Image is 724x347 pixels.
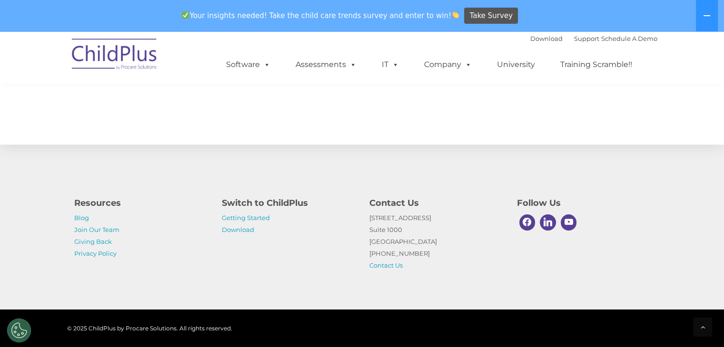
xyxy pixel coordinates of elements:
[67,32,162,79] img: ChildPlus by Procare Solutions
[369,212,503,271] p: [STREET_ADDRESS] Suite 1000 [GEOGRAPHIC_DATA] [PHONE_NUMBER]
[369,261,403,269] a: Contact Us
[517,212,538,233] a: Facebook
[132,63,161,70] span: Last name
[217,55,280,74] a: Software
[464,8,518,24] a: Take Survey
[415,55,481,74] a: Company
[530,35,563,42] a: Download
[372,55,408,74] a: IT
[537,212,558,233] a: Linkedin
[178,6,463,25] span: Your insights needed! Take the child care trends survey and enter to win!
[74,214,89,222] a: Blog
[601,35,657,42] a: Schedule A Demo
[452,11,459,19] img: 👏
[74,226,119,233] a: Join Our Team
[222,214,270,222] a: Getting Started
[487,55,545,74] a: University
[132,102,173,109] span: Phone number
[530,35,657,42] font: |
[574,35,599,42] a: Support
[222,226,254,233] a: Download
[74,250,117,257] a: Privacy Policy
[369,196,503,210] h4: Contact Us
[74,196,208,210] h4: Resources
[470,8,513,24] span: Take Survey
[182,11,189,19] img: ✅
[74,238,112,245] a: Giving Back
[517,196,650,210] h4: Follow Us
[558,212,579,233] a: Youtube
[286,55,366,74] a: Assessments
[7,318,31,342] button: Cookies Settings
[67,325,232,332] span: © 2025 ChildPlus by Procare Solutions. All rights reserved.
[551,55,642,74] a: Training Scramble!!
[222,196,355,210] h4: Switch to ChildPlus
